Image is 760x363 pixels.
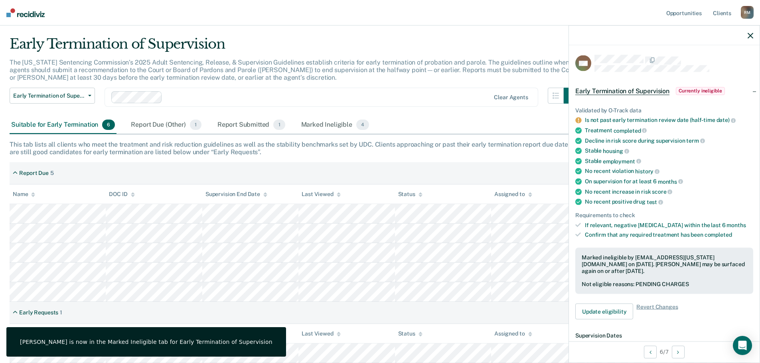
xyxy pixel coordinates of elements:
[10,141,750,156] div: This tab lists all clients who meet the treatment and risk reduction guidelines as well as the st...
[10,59,577,81] p: The [US_STATE] Sentencing Commission’s 2025 Adult Sentencing, Release, & Supervision Guidelines e...
[190,120,201,130] span: 1
[494,94,528,101] div: Clear agents
[585,178,753,185] div: On supervision for at least 6
[302,191,340,198] div: Last Viewed
[672,345,685,358] button: Next Opportunity
[300,116,371,134] div: Marked Ineligible
[10,36,580,59] div: Early Termination of Supervision
[216,116,287,134] div: Report Submitted
[20,338,272,345] div: [PERSON_NAME] is now in the Marked Ineligible tab for Early Termination of Supervision
[19,309,58,316] div: Early Requests
[585,147,753,155] div: Stable
[19,170,49,177] div: Report Due
[6,8,45,17] img: Recidiviz
[585,117,753,124] div: Is not past early termination review date (half-time date)
[398,330,422,337] div: Status
[585,222,753,228] div: If relevant, negative [MEDICAL_DATA] within the last 6
[575,87,669,95] span: Early Termination of Supervision
[494,330,532,337] div: Assigned to
[614,127,647,133] span: completed
[726,222,746,228] span: months
[585,232,753,238] div: Confirm that any required treatment has been
[585,168,753,175] div: No recent violation
[585,198,753,206] div: No recent positive drug
[676,87,725,95] span: Currently ineligible
[60,309,62,316] div: 1
[569,341,760,362] div: 6 / 7
[129,116,203,134] div: Report Due (Other)
[686,137,705,144] span: term
[603,147,629,154] span: housing
[494,191,532,198] div: Assigned to
[205,191,267,198] div: Supervision End Date
[741,6,754,19] div: R M
[50,170,54,177] div: 5
[575,304,633,320] button: Update eligibility
[585,188,753,195] div: No recent increase in risk
[658,178,683,184] span: months
[10,116,116,134] div: Suitable for Early Termination
[102,120,115,130] span: 6
[109,191,134,198] div: DOC ID
[575,332,753,339] dt: Supervision Dates
[733,336,752,355] div: Open Intercom Messenger
[585,137,753,144] div: Decline in risk score during supervision
[652,188,672,195] span: score
[398,191,422,198] div: Status
[603,158,641,164] span: employment
[644,345,657,358] button: Previous Opportunity
[705,232,732,238] span: completed
[356,120,369,130] span: 4
[273,120,285,130] span: 1
[636,304,678,320] span: Revert Changes
[13,191,35,198] div: Name
[635,168,659,175] span: history
[582,254,747,274] div: Marked ineligible by [EMAIL_ADDRESS][US_STATE][DOMAIN_NAME] on [DATE]. [PERSON_NAME] may be surfa...
[575,107,753,114] div: Validated by O-Track data
[585,157,753,165] div: Stable
[302,330,340,337] div: Last Viewed
[647,198,663,205] span: test
[575,212,753,218] div: Requirements to check
[585,127,753,134] div: Treatment
[582,281,747,288] div: Not eligible reasons: PENDING CHARGES
[569,78,760,104] div: Early Termination of SupervisionCurrently ineligible
[13,92,85,99] span: Early Termination of Supervision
